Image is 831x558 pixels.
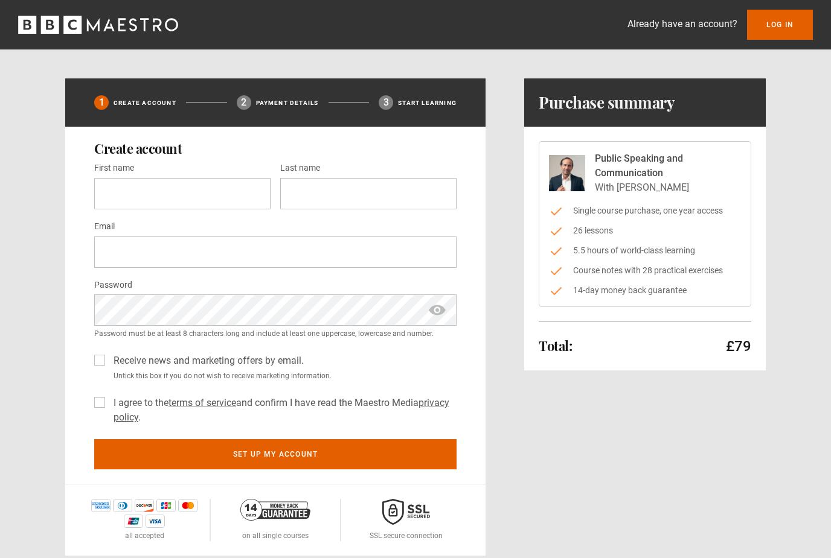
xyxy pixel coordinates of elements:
[240,499,310,521] img: 14-day-money-back-guarantee-42d24aedb5115c0ff13b.png
[280,161,320,176] label: Last name
[549,284,741,297] li: 14-day money back guarantee
[94,328,457,339] small: Password must be at least 8 characters long and include at least one uppercase, lowercase and num...
[168,397,236,408] a: terms of service
[237,95,251,110] div: 2
[94,161,134,176] label: First name
[428,294,447,326] span: show password
[94,95,109,110] div: 1
[125,530,164,541] p: all accepted
[146,515,165,528] img: visa
[242,530,309,541] p: on all single courses
[109,354,304,368] label: Receive news and marketing offers by email.
[18,16,178,34] svg: BBC Maestro
[595,151,741,180] p: Public Speaking and Communication
[178,499,197,512] img: mastercard
[595,180,741,195] p: With [PERSON_NAME]
[114,98,176,107] p: Create Account
[256,98,319,107] p: Payment details
[549,244,741,257] li: 5.5 hours of world-class learning
[539,93,675,112] h1: Purchase summary
[539,338,572,353] h2: Total:
[94,220,115,234] label: Email
[109,370,457,381] small: Untick this box if you do not wish to receive marketing information.
[549,264,741,277] li: Course notes with 28 practical exercises
[156,499,176,512] img: jcb
[94,278,132,293] label: Password
[135,499,154,512] img: discover
[113,499,132,512] img: diners
[549,204,741,217] li: Single course purchase, one year access
[627,17,737,31] p: Already have an account?
[91,499,111,512] img: amex
[370,530,443,541] p: SSL secure connection
[726,337,751,356] p: £79
[747,10,813,40] a: Log In
[379,95,393,110] div: 3
[94,141,457,156] h2: Create account
[109,396,457,425] label: I agree to the and confirm I have read the Maestro Media .
[124,515,143,528] img: unionpay
[549,224,741,237] li: 26 lessons
[94,439,457,469] button: Set up my account
[398,98,457,107] p: Start learning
